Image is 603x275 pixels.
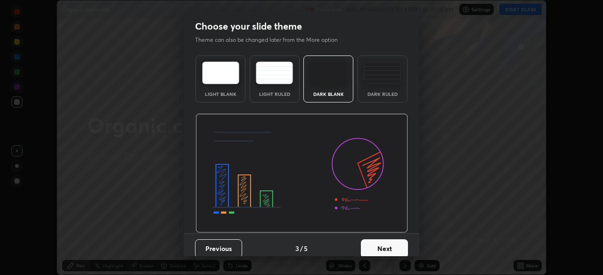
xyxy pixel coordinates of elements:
img: lightRuledTheme.5fabf969.svg [256,62,293,84]
button: Previous [195,239,242,258]
img: darkTheme.f0cc69e5.svg [310,62,347,84]
p: Theme can also be changed later from the More option [195,36,348,44]
div: Dark Blank [310,92,347,96]
div: Light Ruled [256,92,293,96]
img: darkRuledTheme.de295e13.svg [364,62,401,84]
button: Next [361,239,408,258]
h4: / [300,244,303,253]
h2: Choose your slide theme [195,20,302,32]
h4: 3 [295,244,299,253]
div: Light Blank [202,92,239,96]
div: Dark Ruled [364,92,401,96]
img: lightTheme.e5ed3b09.svg [202,62,239,84]
img: darkThemeBanner.d06ce4a2.svg [196,114,408,233]
h4: 5 [304,244,308,253]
